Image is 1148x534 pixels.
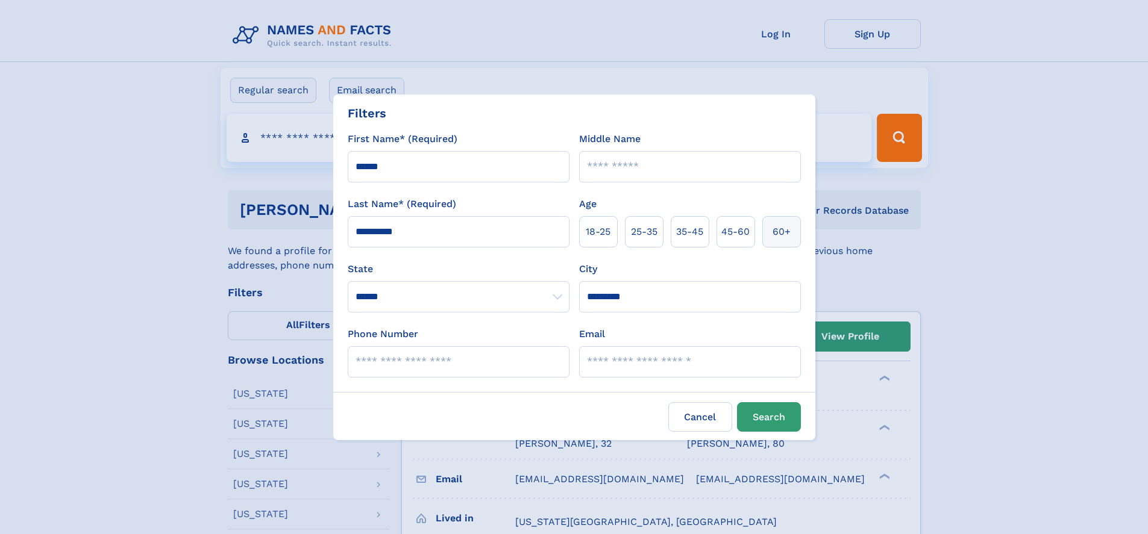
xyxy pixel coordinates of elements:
[737,402,801,432] button: Search
[348,104,386,122] div: Filters
[668,402,732,432] label: Cancel
[631,225,657,239] span: 25‑35
[348,262,569,276] label: State
[773,225,791,239] span: 60+
[348,197,456,211] label: Last Name* (Required)
[676,225,703,239] span: 35‑45
[348,327,418,341] label: Phone Number
[579,197,597,211] label: Age
[579,262,597,276] label: City
[721,225,750,239] span: 45‑60
[586,225,610,239] span: 18‑25
[579,327,605,341] label: Email
[348,132,457,146] label: First Name* (Required)
[579,132,641,146] label: Middle Name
